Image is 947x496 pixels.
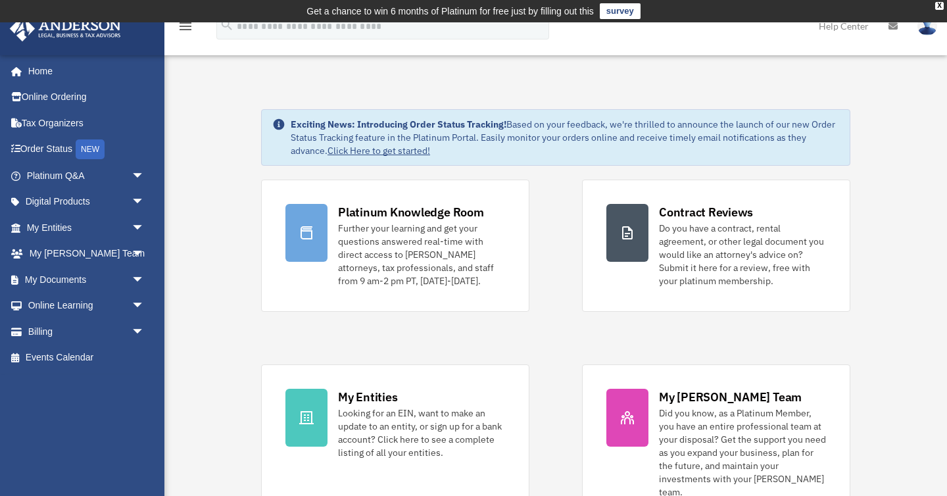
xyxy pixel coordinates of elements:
[6,16,125,41] img: Anderson Advisors Platinum Portal
[306,3,594,19] div: Get a chance to win 6 months of Platinum for free just by filling out this
[132,318,158,345] span: arrow_drop_down
[132,293,158,320] span: arrow_drop_down
[220,18,234,32] i: search
[132,266,158,293] span: arrow_drop_down
[935,2,944,10] div: close
[178,23,193,34] a: menu
[9,293,164,319] a: Online Learningarrow_drop_down
[9,84,164,111] a: Online Ordering
[917,16,937,36] img: User Pic
[132,214,158,241] span: arrow_drop_down
[9,189,164,215] a: Digital Productsarrow_drop_down
[600,3,641,19] a: survey
[132,162,158,189] span: arrow_drop_down
[9,58,158,84] a: Home
[9,266,164,293] a: My Documentsarrow_drop_down
[132,189,158,216] span: arrow_drop_down
[76,139,105,159] div: NEW
[178,18,193,34] i: menu
[9,214,164,241] a: My Entitiesarrow_drop_down
[9,345,164,371] a: Events Calendar
[9,136,164,163] a: Order StatusNEW
[9,110,164,136] a: Tax Organizers
[9,318,164,345] a: Billingarrow_drop_down
[9,241,164,267] a: My [PERSON_NAME] Teamarrow_drop_down
[132,241,158,268] span: arrow_drop_down
[9,162,164,189] a: Platinum Q&Aarrow_drop_down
